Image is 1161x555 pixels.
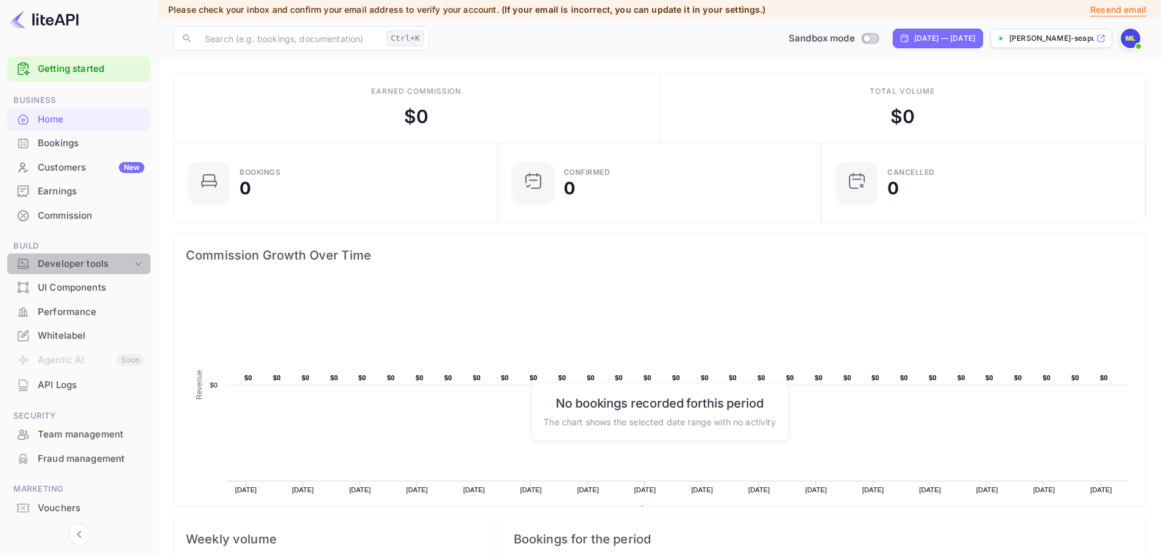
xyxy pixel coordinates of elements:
[957,374,965,381] text: $0
[210,381,218,389] text: $0
[7,180,151,203] div: Earnings
[748,486,770,493] text: [DATE]
[240,169,280,176] div: Bookings
[7,180,151,202] a: Earnings
[650,506,681,514] text: Revenue
[789,32,855,46] span: Sandbox mode
[7,276,151,300] div: UI Components
[7,373,151,396] a: API Logs
[38,428,144,442] div: Team management
[7,447,151,470] a: Fraud management
[371,86,461,97] div: Earned commission
[38,113,144,127] div: Home
[887,180,899,197] div: 0
[38,329,144,343] div: Whitelabel
[38,161,144,175] div: Customers
[976,486,998,493] text: [DATE]
[38,305,144,319] div: Performance
[7,108,151,130] a: Home
[7,447,151,471] div: Fraud management
[7,409,151,423] span: Security
[38,136,144,150] div: Bookings
[273,374,281,381] text: $0
[7,497,151,519] a: Vouchers
[1090,3,1146,16] p: Resend email
[7,483,151,496] span: Marketing
[7,57,151,82] div: Getting started
[7,108,151,132] div: Home
[292,486,314,493] text: [DATE]
[870,86,935,97] div: Total volume
[7,324,151,348] div: Whitelabel
[7,94,151,107] span: Business
[919,486,941,493] text: [DATE]
[38,452,144,466] div: Fraud management
[235,486,257,493] text: [DATE]
[564,169,611,176] div: Confirmed
[558,374,566,381] text: $0
[887,169,935,176] div: CANCELLED
[404,103,428,130] div: $ 0
[7,423,151,447] div: Team management
[463,486,485,493] text: [DATE]
[7,253,151,275] div: Developer tools
[587,374,595,381] text: $0
[985,374,993,381] text: $0
[544,395,775,410] h6: No bookings recorded for this period
[416,374,424,381] text: $0
[302,374,310,381] text: $0
[244,374,252,381] text: $0
[7,239,151,253] span: Build
[502,4,766,15] span: (If your email is incorrect, you can update it in your settings.)
[168,4,499,15] span: Please check your inbox and confirm your email address to verify your account.
[634,486,656,493] text: [DATE]
[386,30,424,46] div: Ctrl+K
[1043,374,1051,381] text: $0
[1071,374,1079,381] text: $0
[38,378,144,392] div: API Logs
[7,324,151,347] a: Whitelabel
[786,374,794,381] text: $0
[7,300,151,324] div: Performance
[7,156,151,179] a: CustomersNew
[691,486,713,493] text: [DATE]
[7,132,151,155] div: Bookings
[929,374,937,381] text: $0
[914,33,975,44] div: [DATE] — [DATE]
[564,180,575,197] div: 0
[38,501,144,515] div: Vouchers
[7,373,151,397] div: API Logs
[530,374,538,381] text: $0
[514,529,1134,549] span: Bookings for the period
[577,486,599,493] text: [DATE]
[10,10,79,29] img: LiteAPI logo
[186,246,1134,265] span: Commission Growth Over Time
[444,374,452,381] text: $0
[7,204,151,228] div: Commission
[38,257,132,271] div: Developer tools
[1014,374,1022,381] text: $0
[843,374,851,381] text: $0
[872,374,879,381] text: $0
[805,486,827,493] text: [DATE]
[38,62,144,76] a: Getting started
[890,103,915,130] div: $ 0
[68,523,90,545] button: Collapse navigation
[406,486,428,493] text: [DATE]
[7,204,151,227] a: Commission
[672,374,680,381] text: $0
[7,423,151,445] a: Team management
[387,374,395,381] text: $0
[7,276,151,299] a: UI Components
[1100,374,1108,381] text: $0
[7,132,151,154] a: Bookings
[520,486,542,493] text: [DATE]
[701,374,709,381] text: $0
[501,374,509,381] text: $0
[1121,29,1140,48] img: Mariano Luna
[729,374,737,381] text: $0
[38,281,144,295] div: UI Components
[815,374,823,381] text: $0
[784,32,883,46] div: Switch to Production mode
[1090,486,1112,493] text: [DATE]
